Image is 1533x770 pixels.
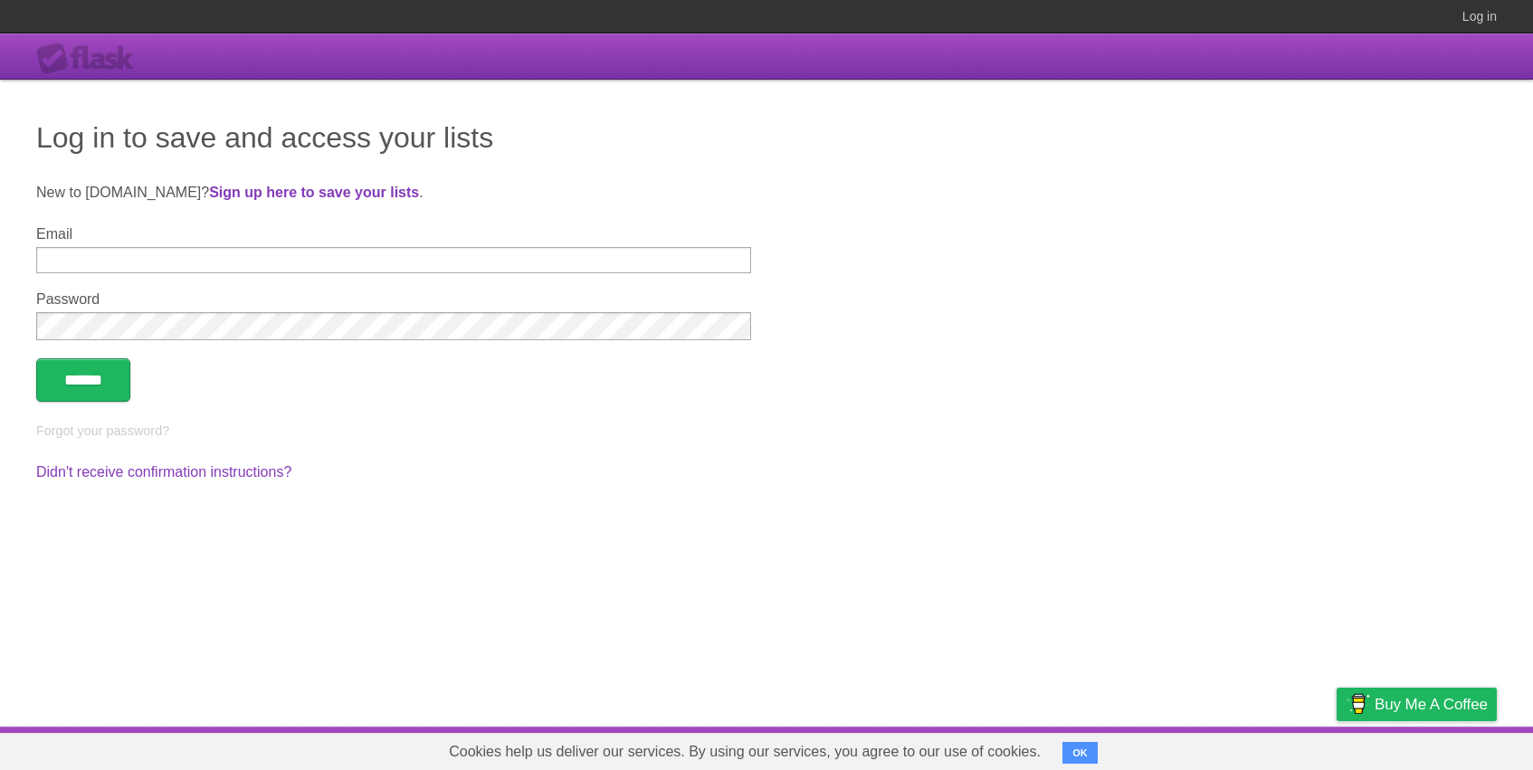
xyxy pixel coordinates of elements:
a: Developers [1156,731,1229,765]
a: Didn't receive confirmation instructions? [36,464,291,480]
label: Email [36,226,751,242]
a: Sign up here to save your lists [209,185,419,200]
button: OK [1062,742,1098,764]
span: Cookies help us deliver our services. By using our services, you agree to our use of cookies. [431,734,1059,770]
a: Forgot your password? [36,423,169,438]
a: Buy me a coffee [1337,688,1497,721]
a: Terms [1252,731,1291,765]
a: Privacy [1313,731,1360,765]
div: Flask [36,43,145,75]
a: Suggest a feature [1383,731,1497,765]
p: New to [DOMAIN_NAME]? . [36,182,1497,204]
a: About [1096,731,1134,765]
label: Password [36,291,751,308]
span: Buy me a coffee [1375,689,1488,720]
h1: Log in to save and access your lists [36,116,1497,159]
img: Buy me a coffee [1346,689,1370,719]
